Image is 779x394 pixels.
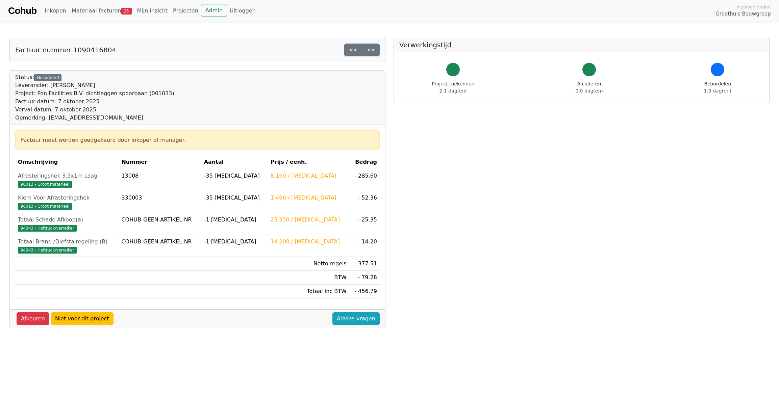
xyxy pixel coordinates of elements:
h5: Factuur nummer 1090416804 [15,46,116,54]
div: 8.160 / [MEDICAL_DATA] [271,172,347,180]
div: -35 [MEDICAL_DATA] [204,194,265,202]
td: - 377.51 [349,257,380,271]
th: Bedrag [349,155,380,169]
div: Factuur moet worden goedgekeurd door inkoper of manager. [21,136,374,144]
span: 94043 - Heftruck/verreiker [18,247,77,254]
div: Status: [15,73,174,122]
span: 96013 - Groot materieel [18,203,72,210]
div: Verval datum: 7 oktober 2025 [15,106,174,114]
td: 13008 [119,169,201,191]
h5: Verwerkingstijd [399,41,764,49]
div: Opmerking: [EMAIL_ADDRESS][DOMAIN_NAME] [15,114,174,122]
th: Prijs / eenh. [268,155,349,169]
th: Nummer [119,155,201,169]
div: Gecodeerd [34,74,61,81]
a: Uitloggen [227,4,258,18]
div: -1 [MEDICAL_DATA] [204,238,265,246]
a: Mijn inzicht [134,4,171,18]
a: Klem Voor Afrasteringshek96013 - Groot materieel [18,194,116,210]
a: Totaal Brand /Diefstalregeling (B)94043 - Heftruck/verreiker [18,238,116,254]
div: Project: Pon Facilities B.V. dichtleggen spoorbaan (001033) [15,89,174,98]
a: Niet voor dit project [51,312,114,325]
div: Project toekennen [432,80,474,95]
td: 330003 [119,191,201,213]
td: COHUB-GEEN-ARTIKEL-NR [119,213,201,235]
div: Leverancier: [PERSON_NAME] [15,81,174,89]
span: Ingelogd onder: [736,4,771,10]
a: Materiaal facturen25 [69,4,134,18]
td: COHUB-GEEN-ARTIKEL-NR [119,235,201,257]
span: 96013 - Groot materieel [18,181,72,188]
a: Totaal Schade Afkoop(a)94043 - Heftruck/verreiker [18,216,116,232]
div: Klem Voor Afrasteringshek [18,194,116,202]
td: - 285.60 [349,169,380,191]
a: Cohub [8,3,36,19]
a: << [344,44,362,56]
a: Projecten [170,4,201,18]
td: Netto regels [268,257,349,271]
td: - 14.20 [349,235,380,257]
span: 94043 - Heftruck/verreiker [18,225,77,232]
div: Totaal Schade Afkoop(a) [18,216,116,224]
td: BTW [268,271,349,285]
a: Inkopen [42,4,69,18]
td: - 25.35 [349,213,380,235]
div: Totaal Brand /Diefstalregeling (B) [18,238,116,246]
div: Afrasteringshek 3,5x1m Laag [18,172,116,180]
div: 1.496 / [MEDICAL_DATA] [271,194,347,202]
td: - 79.28 [349,271,380,285]
td: - 456.79 [349,285,380,298]
div: -35 [MEDICAL_DATA] [204,172,265,180]
a: Afkeuren [17,312,49,325]
span: 25 [121,8,132,15]
td: - 52.36 [349,191,380,213]
a: Advies vragen [332,312,380,325]
a: Afrasteringshek 3,5x1m Laag96013 - Groot materieel [18,172,116,188]
div: Afcoderen [575,80,603,95]
div: Factuur datum: 7 oktober 2025 [15,98,174,106]
th: Omschrijving [15,155,119,169]
div: Beoordelen [704,80,731,95]
span: Groothuis Bouwgroep [715,10,771,18]
span: 1.3 dag(en) [704,88,731,94]
th: Aantal [201,155,268,169]
a: Admin [201,4,227,17]
div: -1 [MEDICAL_DATA] [204,216,265,224]
span: 2.1 dag(en) [439,88,467,94]
div: 14.200 / [MEDICAL_DATA] [271,238,347,246]
td: Totaal inc BTW [268,285,349,298]
span: 0.0 dag(en) [575,88,603,94]
div: 25.350 / [MEDICAL_DATA] [271,216,347,224]
a: >> [362,44,380,56]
